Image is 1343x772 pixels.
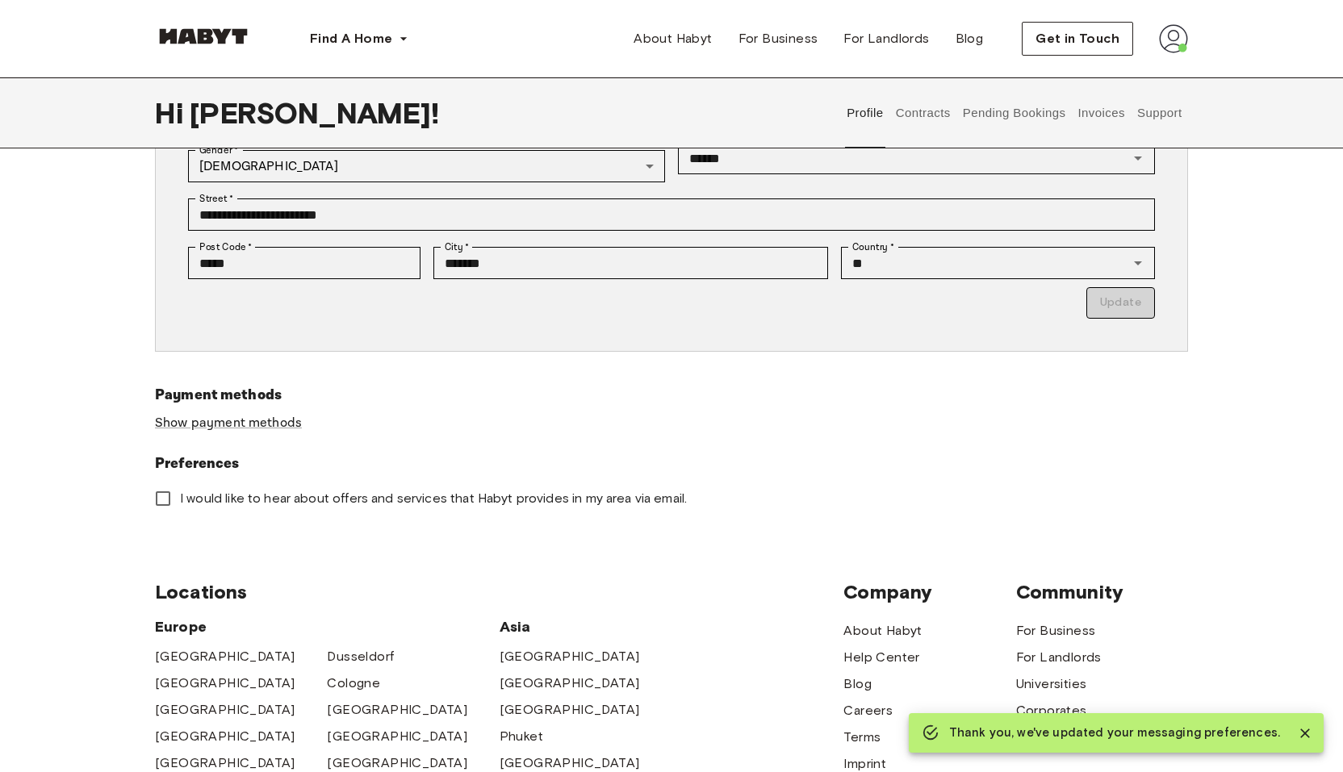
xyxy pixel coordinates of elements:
a: [GEOGRAPHIC_DATA] [327,727,467,746]
span: Find A Home [310,29,392,48]
div: user profile tabs [841,77,1188,148]
span: Get in Touch [1035,29,1119,48]
button: Contracts [893,77,952,148]
div: [DEMOGRAPHIC_DATA] [188,150,665,182]
label: City [445,240,470,254]
span: Blog [956,29,984,48]
a: Blog [843,674,872,694]
a: About Habyt [621,23,725,55]
a: Universities [1016,674,1087,694]
a: For Landlords [1016,648,1102,667]
a: [GEOGRAPHIC_DATA] [155,700,295,720]
a: [GEOGRAPHIC_DATA] [500,647,640,666]
button: Pending Bookings [960,77,1068,148]
span: Company [843,580,1015,604]
a: For Business [1016,621,1096,641]
span: Locations [155,580,843,604]
a: Corporates [1016,701,1087,720]
label: Gender [199,143,238,157]
a: [GEOGRAPHIC_DATA] [500,700,640,720]
a: Help Center [843,648,919,667]
a: [GEOGRAPHIC_DATA] [155,647,295,666]
a: Cologne [327,674,380,693]
button: Open [1127,147,1149,169]
h6: Payment methods [155,384,1188,407]
label: Street [199,191,233,206]
span: Asia [500,617,671,636]
button: Profile [845,77,886,148]
img: Habyt [155,28,252,44]
a: Terms [843,728,881,747]
button: Close [1293,721,1317,745]
button: Get in Touch [1022,22,1133,56]
img: avatar [1159,24,1188,53]
label: Post Code [199,240,253,254]
span: About Habyt [634,29,712,48]
button: Support [1135,77,1184,148]
button: Find A Home [297,23,421,55]
div: Thank you, we've updated your messaging preferences. [949,718,1280,748]
span: I would like to hear about offers and services that Habyt provides in my area via email. [180,490,687,507]
button: Open [1127,252,1149,274]
a: Show payment methods [155,415,302,432]
a: Blog [943,23,997,55]
span: For Business [738,29,818,48]
span: For Landlords [843,29,929,48]
a: Dusseldorf [327,647,394,666]
span: Europe [155,617,500,636]
a: [GEOGRAPHIC_DATA] [327,700,467,720]
a: For Business [726,23,831,55]
span: Community [1016,580,1188,604]
a: [GEOGRAPHIC_DATA] [155,674,295,693]
a: [GEOGRAPHIC_DATA] [500,674,640,693]
label: Country [852,240,894,254]
a: About Habyt [843,621,922,641]
a: Careers [843,701,893,720]
a: Phuket [500,727,543,746]
button: Invoices [1076,77,1127,148]
a: For Landlords [830,23,942,55]
a: [GEOGRAPHIC_DATA] [155,727,295,746]
h6: Preferences [155,453,1188,475]
span: [PERSON_NAME] ! [190,96,439,130]
span: Hi [155,96,190,130]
